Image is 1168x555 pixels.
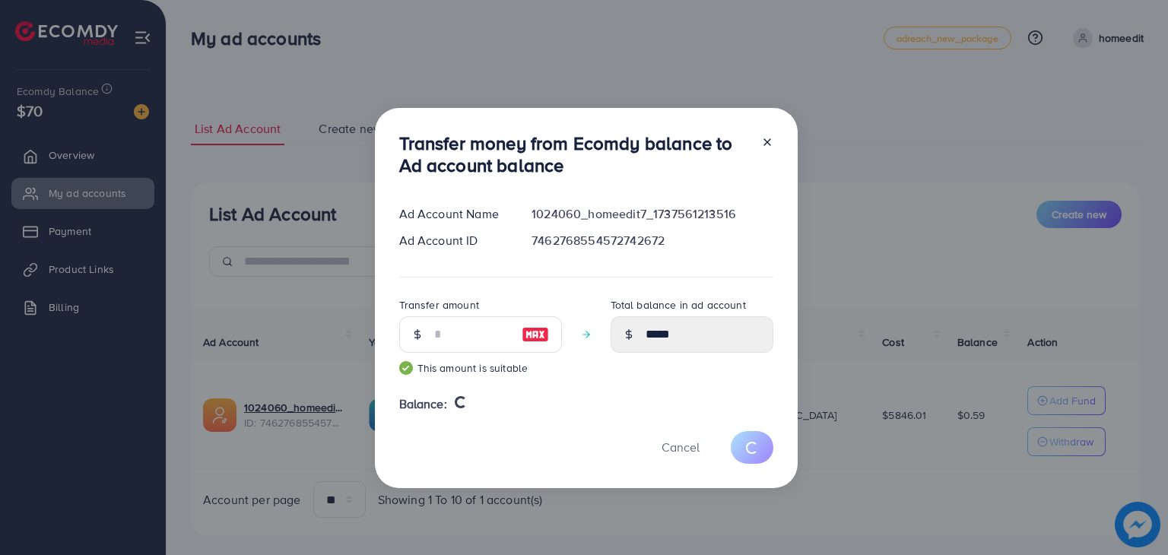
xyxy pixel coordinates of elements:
[399,360,562,376] small: This amount is suitable
[522,325,549,344] img: image
[399,297,479,312] label: Transfer amount
[399,132,749,176] h3: Transfer money from Ecomdy balance to Ad account balance
[519,205,785,223] div: 1024060_homeedit7_1737561213516
[519,232,785,249] div: 7462768554572742672
[662,439,700,455] span: Cancel
[387,205,520,223] div: Ad Account Name
[387,232,520,249] div: Ad Account ID
[643,431,719,464] button: Cancel
[399,395,447,413] span: Balance:
[611,297,746,312] label: Total balance in ad account
[399,361,413,375] img: guide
